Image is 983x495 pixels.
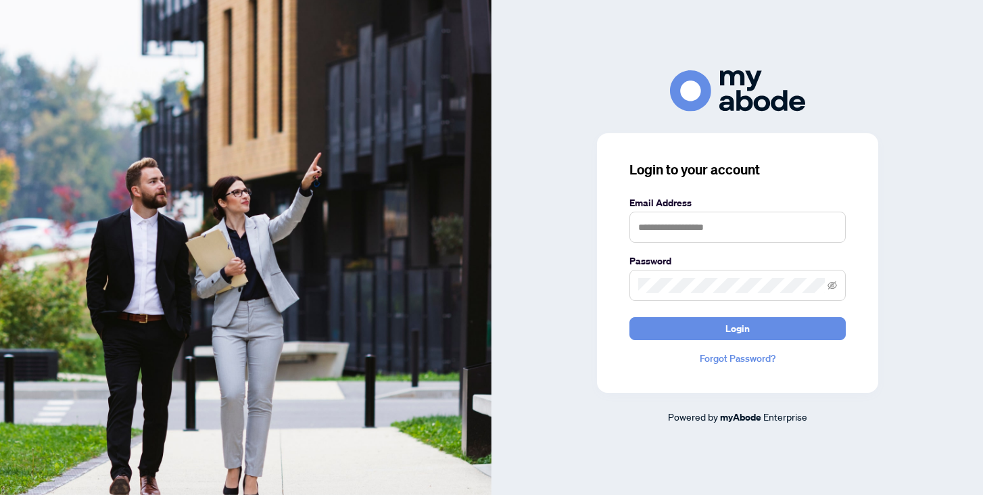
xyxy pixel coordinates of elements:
span: Enterprise [763,410,807,423]
label: Password [629,254,846,268]
button: Login [629,317,846,340]
span: Powered by [668,410,718,423]
img: ma-logo [670,70,805,112]
h3: Login to your account [629,160,846,179]
a: Forgot Password? [629,351,846,366]
a: myAbode [720,410,761,425]
label: Email Address [629,195,846,210]
span: eye-invisible [828,281,837,290]
span: Login [725,318,750,339]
